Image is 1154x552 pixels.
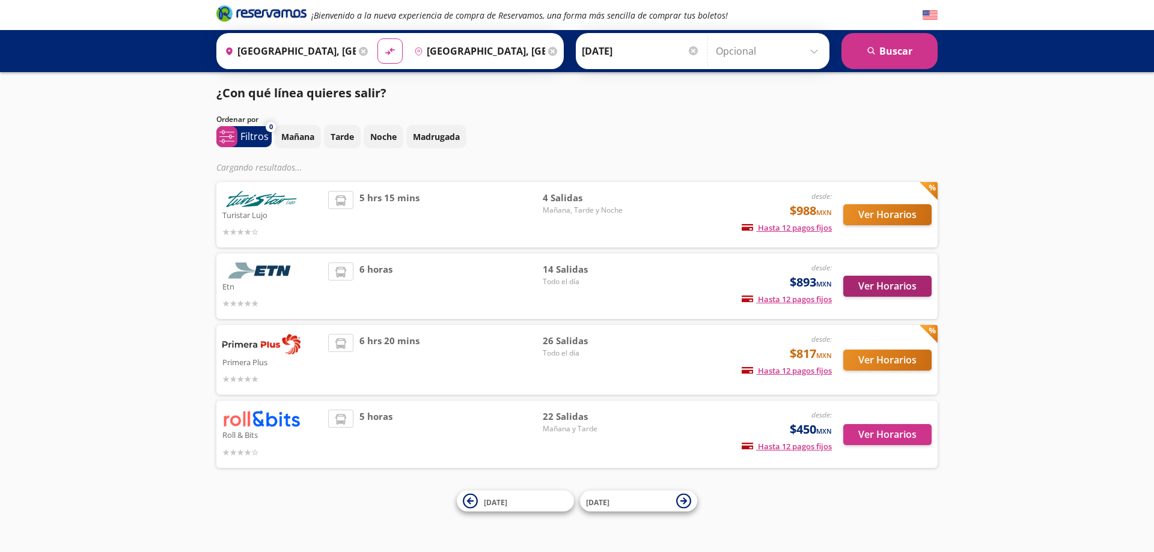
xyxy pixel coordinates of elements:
span: Mañana, Tarde y Noche [543,205,627,216]
p: Mañana [281,130,314,143]
p: Primera Plus [222,354,322,369]
small: MXN [816,279,832,288]
button: [DATE] [457,491,574,512]
button: Noche [364,125,403,148]
button: Tarde [324,125,361,148]
p: Madrugada [413,130,460,143]
em: desde: [811,191,832,201]
button: [DATE] [580,491,697,512]
input: Buscar Destino [409,36,545,66]
small: MXN [816,208,832,217]
input: Elegir Fecha [582,36,700,66]
img: Etn [222,262,301,279]
input: Buscar Origen [220,36,356,66]
img: Turistar Lujo [222,191,301,207]
p: Turistar Lujo [222,207,322,222]
em: desde: [811,262,832,273]
em: Cargando resultados ... [216,162,302,173]
button: Buscar [841,33,938,69]
p: Roll & Bits [222,427,322,441]
button: English [923,8,938,23]
span: 6 hrs 20 mins [359,334,420,386]
img: Primera Plus [222,334,301,354]
span: 5 hrs 15 mins [359,191,420,238]
small: MXN [816,351,832,360]
span: Todo el día [543,348,627,359]
p: Filtros [240,129,269,144]
em: desde: [811,410,832,420]
span: 22 Salidas [543,410,627,423]
em: desde: [811,334,832,344]
span: $450 [790,420,832,438]
span: [DATE] [484,497,507,507]
span: Hasta 12 pagos fijos [742,365,832,376]
button: Ver Horarios [843,204,932,225]
small: MXN [816,426,832,435]
p: Noche [370,130,397,143]
p: Ordenar por [216,114,258,125]
button: Ver Horarios [843,424,932,445]
a: Brand Logo [216,4,307,26]
span: Mañana y Tarde [543,423,627,434]
span: Todo el día [543,276,627,287]
span: 26 Salidas [543,334,627,348]
span: [DATE] [586,497,609,507]
span: Hasta 12 pagos fijos [742,294,832,305]
span: 14 Salidas [543,262,627,276]
img: Roll & Bits [222,410,301,427]
button: Ver Horarios [843,350,932,371]
span: 4 Salidas [543,191,627,205]
button: Mañana [275,125,321,148]
span: $817 [790,345,832,363]
p: Tarde [331,130,354,143]
p: ¿Con qué línea quieres salir? [216,84,386,102]
span: Hasta 12 pagos fijos [742,222,832,233]
i: Brand Logo [216,4,307,22]
input: Opcional [716,36,823,66]
span: $988 [790,202,832,220]
button: Ver Horarios [843,276,932,297]
p: Etn [222,279,322,293]
span: 6 horas [359,262,392,310]
span: 5 horas [359,410,392,458]
span: Hasta 12 pagos fijos [742,441,832,452]
em: ¡Bienvenido a la nueva experiencia de compra de Reservamos, una forma más sencilla de comprar tus... [311,10,728,21]
span: 0 [269,122,273,132]
span: $893 [790,273,832,291]
button: 0Filtros [216,126,272,147]
button: Madrugada [406,125,466,148]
